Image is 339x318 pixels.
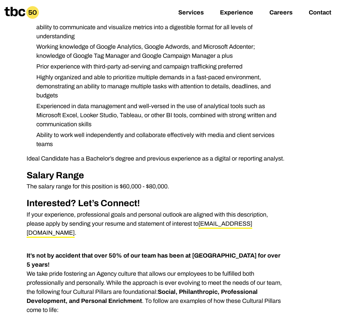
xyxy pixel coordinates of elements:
p: The salary range for this position is $60,000 - $80,000. [27,182,285,191]
a: Careers [269,9,293,17]
a: Services [178,9,204,17]
h2: Salary Range [27,169,285,182]
p: Ideal Candidate has a Bachelor’s degree and previous experience as a digital or reporting analyst. [27,154,285,163]
a: Experience [220,9,253,17]
li: Ability to work well independently and collaborate effectively with media and client services teams [31,131,285,149]
li: Working knowledge of Google Analytics, Google Adwords, and Microsoft Adcenter; knowledge of Googl... [31,42,285,60]
h2: Interested? Let’s Connect! [27,196,285,210]
li: Highly organized and able to prioritize multiple demands in a fast-paced environment, demonstrati... [31,73,285,100]
li: Prior experience with third-party ad-serving and campaign trafficking preferred [31,62,285,71]
strong: Social, Philanthropic, Professional Development, and Personal Enrichment [27,288,258,304]
li: Experienced in data management and well-versed in the use of analytical tools such as Microsoft E... [31,102,285,129]
a: Contact [309,9,331,17]
p: We take pride fostering an Agency culture that allows our employees to be fulfilled both professi... [27,251,285,315]
p: If your experience, professional goals and personal outlook are aligned with this description, pl... [27,210,285,237]
strong: It’s not by accident that over 50% of our team has been at [GEOGRAPHIC_DATA] for over 5 years! [27,252,280,268]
